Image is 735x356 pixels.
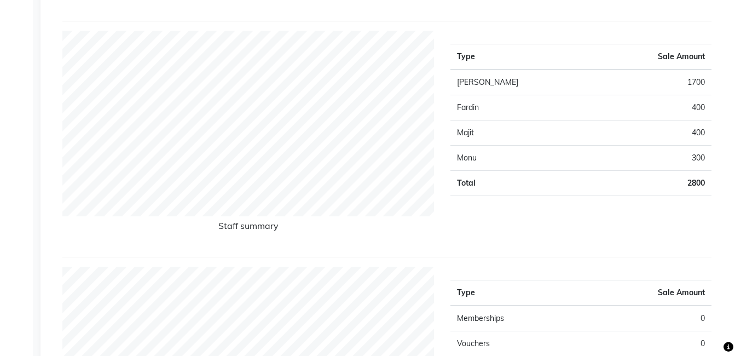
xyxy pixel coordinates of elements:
[581,280,711,306] th: Sale Amount
[595,44,711,70] th: Sale Amount
[595,95,711,120] td: 400
[450,70,595,95] td: [PERSON_NAME]
[450,120,595,146] td: Majit
[62,221,434,236] h6: Staff summary
[595,70,711,95] td: 1700
[450,44,595,70] th: Type
[595,146,711,171] td: 300
[450,95,595,120] td: Fardin
[450,306,581,331] td: Memberships
[595,120,711,146] td: 400
[595,171,711,196] td: 2800
[581,306,711,331] td: 0
[450,171,595,196] td: Total
[450,280,581,306] th: Type
[450,146,595,171] td: Monu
